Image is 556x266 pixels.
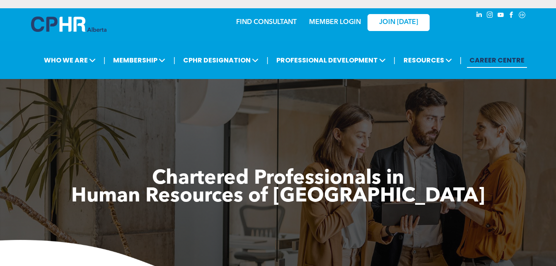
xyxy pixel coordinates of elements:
a: instagram [485,10,494,22]
span: JOIN [DATE] [379,19,418,26]
span: PROFESSIONAL DEVELOPMENT [274,53,388,68]
li: | [266,52,268,69]
li: | [173,52,175,69]
span: RESOURCES [401,53,454,68]
a: youtube [496,10,505,22]
a: Social network [517,10,527,22]
li: | [394,52,396,69]
li: | [460,52,462,69]
a: JOIN [DATE] [367,14,430,31]
span: CPHR DESIGNATION [181,53,261,68]
a: CAREER CENTRE [467,53,527,68]
span: WHO WE ARE [41,53,98,68]
li: | [104,52,106,69]
a: FIND CONSULTANT [236,19,297,26]
span: Human Resources of [GEOGRAPHIC_DATA] [71,187,485,206]
a: facebook [507,10,516,22]
span: MEMBERSHIP [111,53,168,68]
a: MEMBER LOGIN [309,19,361,26]
img: A blue and white logo for cp alberta [31,17,106,32]
span: Chartered Professionals in [152,169,404,189]
a: linkedin [474,10,483,22]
